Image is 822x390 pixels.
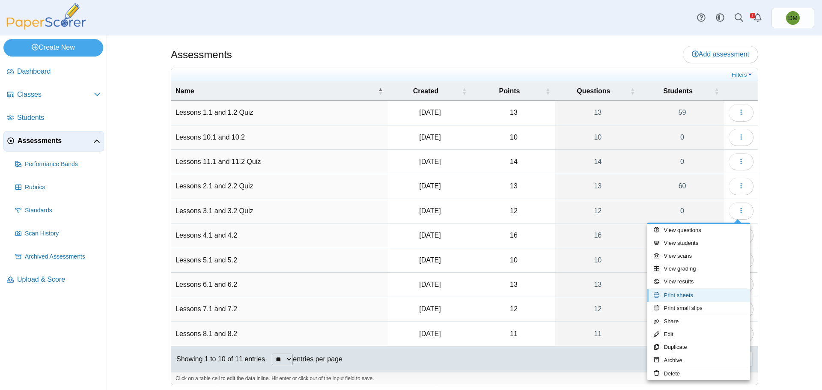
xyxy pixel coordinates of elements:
[640,101,724,125] a: 59
[419,232,441,239] time: Aug 25, 2025 at 11:36 AM
[647,275,750,288] a: View results
[171,101,388,125] td: Lessons 1.1 and 1.2 Quiz
[647,315,750,328] a: Share
[714,82,719,100] span: Students : Activate to sort
[555,101,640,125] a: 13
[3,39,103,56] a: Create New
[555,125,640,149] a: 10
[176,87,194,95] span: Name
[472,223,555,248] td: 16
[25,253,101,261] span: Archived Assessments
[730,71,756,79] a: Filters
[640,223,724,247] a: 0
[647,237,750,250] a: View students
[419,109,441,116] time: Jul 29, 2025 at 3:31 PM
[378,82,383,100] span: Name : Activate to invert sorting
[419,158,441,165] time: Aug 25, 2025 at 11:55 AM
[171,248,388,273] td: Lessons 5.1 and 5.2
[3,3,89,30] img: PaperScorer
[171,346,265,372] div: Showing 1 to 10 of 11 entries
[25,229,101,238] span: Scan History
[663,87,692,95] span: Students
[472,322,555,346] td: 11
[647,250,750,262] a: View scans
[545,82,550,100] span: Points : Activate to sort
[472,248,555,273] td: 10
[472,125,555,150] td: 10
[630,82,635,100] span: Questions : Activate to sort
[640,273,724,297] a: 0
[555,223,640,247] a: 16
[171,322,388,346] td: Lessons 8.1 and 8.2
[647,262,750,275] a: View grading
[683,46,758,63] a: Add assessment
[647,289,750,302] a: Print sheets
[472,273,555,297] td: 13
[555,273,640,297] a: 13
[647,367,750,380] a: Delete
[25,206,101,215] span: Standards
[647,341,750,354] a: Duplicate
[640,150,724,174] a: 0
[555,199,640,223] a: 12
[12,154,104,175] a: Performance Bands
[647,224,750,237] a: View questions
[171,125,388,150] td: Lessons 10.1 and 10.2
[577,87,610,95] span: Questions
[419,256,441,264] time: Aug 25, 2025 at 11:39 AM
[25,160,101,169] span: Performance Bands
[462,82,467,100] span: Created : Activate to sort
[692,51,749,58] span: Add assessment
[786,11,800,25] span: Domenic Mariani
[3,85,104,105] a: Classes
[419,330,441,337] time: Aug 25, 2025 at 11:47 AM
[472,150,555,174] td: 14
[171,48,232,62] h1: Assessments
[171,199,388,223] td: Lessons 3.1 and 3.2 Quiz
[640,174,724,198] a: 60
[472,199,555,223] td: 12
[640,248,724,272] a: 0
[413,87,439,95] span: Created
[171,372,758,385] div: Click on a table cell to edit the data inline. Hit enter or click out of the input field to save.
[640,297,724,321] a: 0
[499,87,520,95] span: Points
[771,8,814,28] a: Domenic Mariani
[17,90,94,99] span: Classes
[3,24,89,31] a: PaperScorer
[17,113,101,122] span: Students
[555,174,640,198] a: 13
[788,15,798,21] span: Domenic Mariani
[647,354,750,367] a: Archive
[555,297,640,321] a: 12
[472,101,555,125] td: 13
[647,328,750,341] a: Edit
[171,150,388,174] td: Lessons 11.1 and 11.2 Quiz
[3,108,104,128] a: Students
[555,150,640,174] a: 14
[555,322,640,346] a: 11
[640,199,724,223] a: 0
[171,174,388,199] td: Lessons 2.1 and 2.2 Quiz
[640,322,724,346] a: 0
[3,131,104,152] a: Assessments
[171,223,388,248] td: Lessons 4.1 and 4.2
[472,297,555,322] td: 12
[419,182,441,190] time: Aug 21, 2025 at 1:25 PM
[419,281,441,288] time: Aug 25, 2025 at 11:42 AM
[293,355,342,363] label: entries per page
[472,174,555,199] td: 13
[12,223,104,244] a: Scan History
[419,134,441,141] time: Aug 25, 2025 at 11:52 AM
[18,136,93,146] span: Assessments
[555,248,640,272] a: 10
[3,62,104,82] a: Dashboard
[419,207,441,214] time: Aug 25, 2025 at 11:32 AM
[171,297,388,322] td: Lessons 7.1 and 7.2
[419,305,441,313] time: Aug 25, 2025 at 11:44 AM
[748,9,767,27] a: Alerts
[12,200,104,221] a: Standards
[12,177,104,198] a: Rubrics
[647,302,750,315] a: Print small slips
[25,183,101,192] span: Rubrics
